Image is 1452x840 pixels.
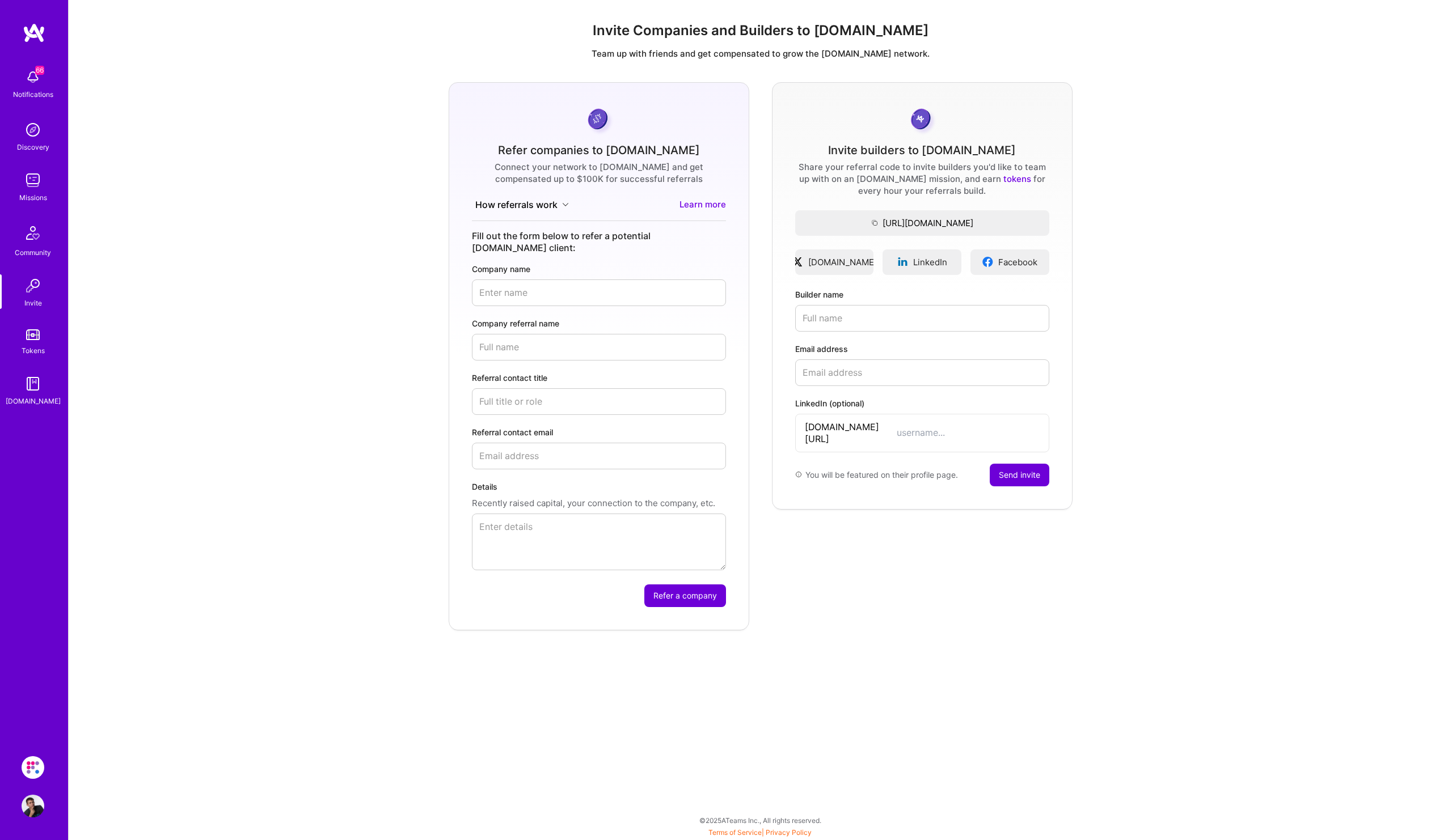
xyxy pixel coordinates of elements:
img: grayCoin [907,105,937,135]
img: bell [22,66,44,88]
div: Share your referral code to invite builders you'd like to team up with on an [DOMAIN_NAME] missio... [795,161,1049,197]
div: Missions [19,192,47,203]
input: username... [897,427,1040,439]
label: Company name [472,263,726,275]
div: Refer companies to [DOMAIN_NAME] [498,145,700,156]
img: Community [19,219,47,247]
img: Invite [22,274,44,297]
img: Evinced: AI-Agents Accessibility Solution [22,756,44,779]
a: User Avatar [19,795,47,817]
img: purpleCoin [584,105,614,135]
img: tokens [26,329,40,340]
div: Invite builders to [DOMAIN_NAME] [828,145,1016,156]
label: Builder name [795,289,1049,300]
a: [DOMAIN_NAME] [795,249,874,275]
button: How referrals work [472,198,572,211]
div: You will be featured on their profile page. [795,464,958,486]
img: teamwork [22,169,44,192]
button: Refer a company [644,584,726,607]
span: LinkedIn [913,256,947,268]
div: Discovery [17,141,49,153]
label: Referral contact title [472,372,726,384]
img: logo [23,23,45,43]
a: Privacy Policy [766,828,812,837]
h1: Invite Companies and Builders to [DOMAIN_NAME] [78,23,1443,39]
img: linkedinLogo [897,256,909,268]
img: guide book [22,372,44,395]
a: tokens [1003,173,1031,184]
img: discovery [22,118,44,141]
input: Full title or role [472,388,726,415]
img: xLogo [792,256,804,268]
span: [DOMAIN_NAME] [808,256,877,268]
button: Send invite [990,464,1049,486]
span: 66 [35,66,44,75]
p: Team up with friends and get compensated to grow the [DOMAIN_NAME] network. [78,48,1443,60]
img: facebookLogo [982,256,994,268]
p: Recently raised capital, your connection to the company, etc. [472,497,726,509]
input: Full name [795,305,1049,332]
span: [URL][DOMAIN_NAME] [795,217,1049,229]
div: Notifications [13,88,53,100]
a: LinkedIn [883,249,961,275]
button: [URL][DOMAIN_NAME] [795,210,1049,236]
a: Evinced: AI-Agents Accessibility Solution [19,756,47,779]
label: Details [472,481,726,493]
span: Facebook [998,256,1037,268]
div: © 2025 ATeams Inc., All rights reserved. [68,806,1452,834]
input: Email address [472,443,726,469]
input: Email address [795,359,1049,386]
span: | [708,828,812,837]
div: Fill out the form below to refer a potential [DOMAIN_NAME] client: [472,230,726,254]
label: LinkedIn (optional) [795,397,1049,409]
div: Community [15,247,51,258]
span: [DOMAIN_NAME][URL] [805,421,897,445]
div: [DOMAIN_NAME] [6,395,61,407]
input: Full name [472,334,726,360]
img: User Avatar [22,795,44,817]
label: Email address [795,343,1049,355]
div: Connect your network to [DOMAIN_NAME] and get compensated up to $100K for successful referrals [472,161,726,185]
div: Tokens [22,345,45,357]
a: Learn more [679,198,726,211]
a: Terms of Service [708,828,762,837]
label: Company referral name [472,317,726,329]
input: Enter name [472,279,726,306]
div: Invite [24,297,42,309]
label: Referral contact email [472,426,726,438]
a: Facebook [970,249,1049,275]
